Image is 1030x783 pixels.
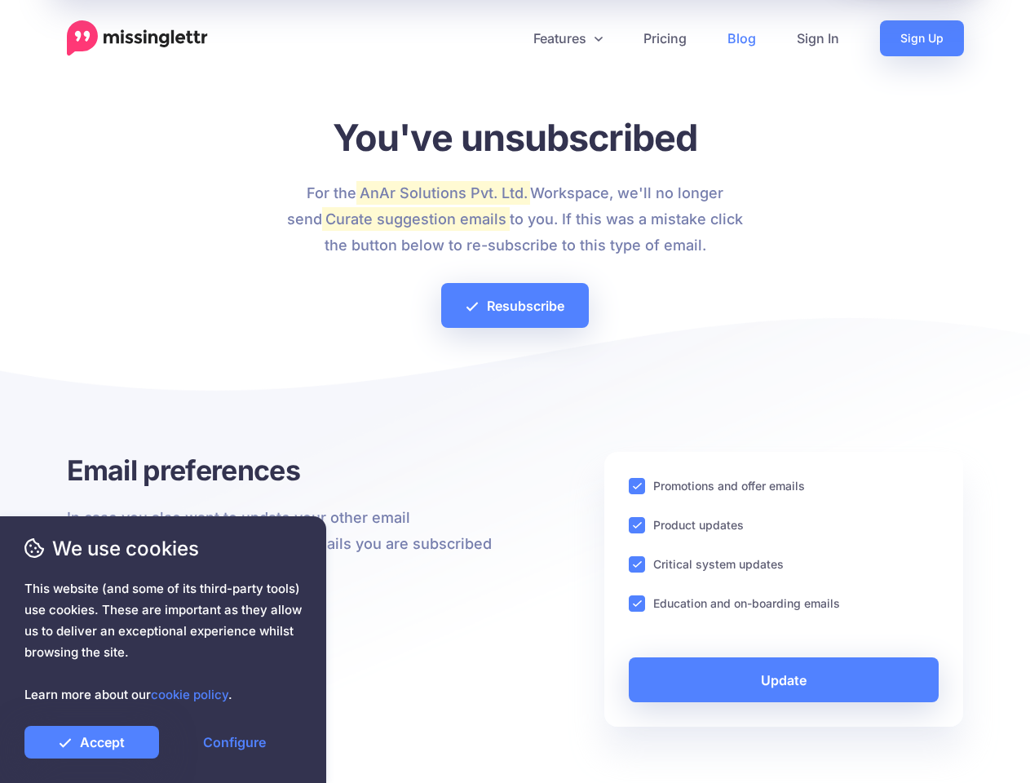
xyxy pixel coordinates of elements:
p: In case you also want to update your other email preferences, below are the other emails you are ... [67,505,503,583]
a: Features [513,20,623,56]
label: Education and on-boarding emails [653,594,840,613]
label: Promotions and offer emails [653,476,805,495]
a: Pricing [623,20,707,56]
p: For the Workspace, we'll no longer send to you. If this was a mistake click the button below to r... [285,180,745,259]
label: Product updates [653,515,744,534]
a: Sign In [776,20,860,56]
a: Update [629,657,939,702]
a: Configure [167,726,302,759]
a: Resubscribe [441,283,589,328]
a: Sign Up [880,20,964,56]
mark: Curate suggestion emails [322,207,509,230]
a: cookie policy [151,687,228,702]
label: Critical system updates [653,555,784,573]
mark: AnAr Solutions Pvt. Ltd. [356,181,530,204]
a: Blog [707,20,776,56]
span: This website (and some of its third-party tools) use cookies. These are important as they allow u... [24,578,302,706]
span: We use cookies [24,534,302,563]
h1: You've unsubscribed [285,115,745,160]
a: Accept [24,726,159,759]
h3: Email preferences [67,452,503,489]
